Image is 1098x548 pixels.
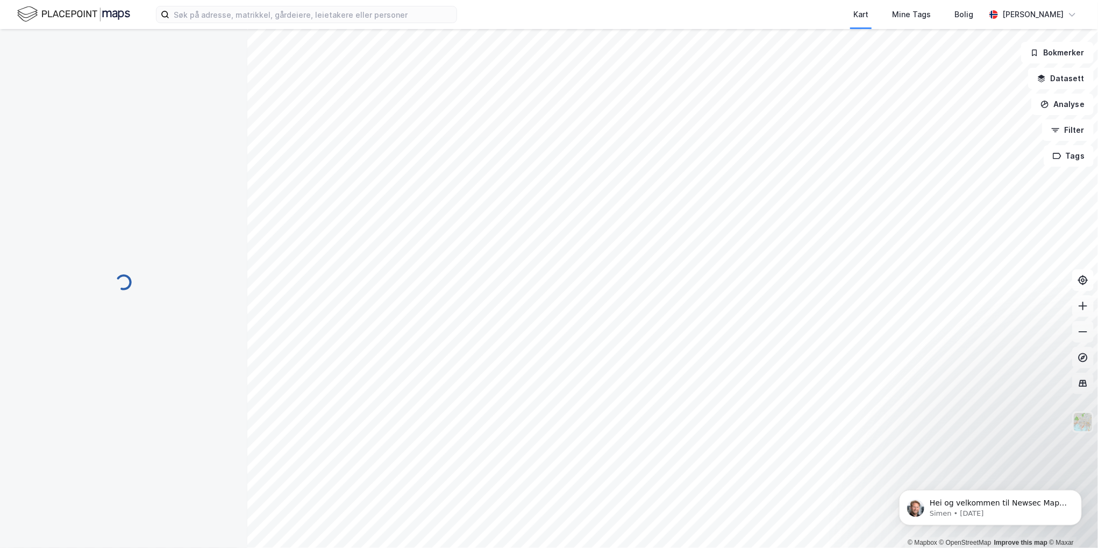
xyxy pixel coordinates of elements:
[908,539,937,546] a: Mapbox
[1021,42,1094,63] button: Bokmerker
[1042,119,1094,141] button: Filter
[1044,145,1094,167] button: Tags
[954,8,973,21] div: Bolig
[169,6,457,23] input: Søk på adresse, matrikkel, gårdeiere, leietakere eller personer
[853,8,868,21] div: Kart
[1002,8,1064,21] div: [PERSON_NAME]
[115,274,132,291] img: spinner.a6d8c91a73a9ac5275cf975e30b51cfb.svg
[883,467,1098,543] iframe: Intercom notifications message
[994,539,1047,546] a: Improve this map
[1028,68,1094,89] button: Datasett
[17,5,130,24] img: logo.f888ab2527a4732fd821a326f86c7f29.svg
[939,539,992,546] a: OpenStreetMap
[892,8,931,21] div: Mine Tags
[1073,412,1093,432] img: Z
[1031,94,1094,115] button: Analyse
